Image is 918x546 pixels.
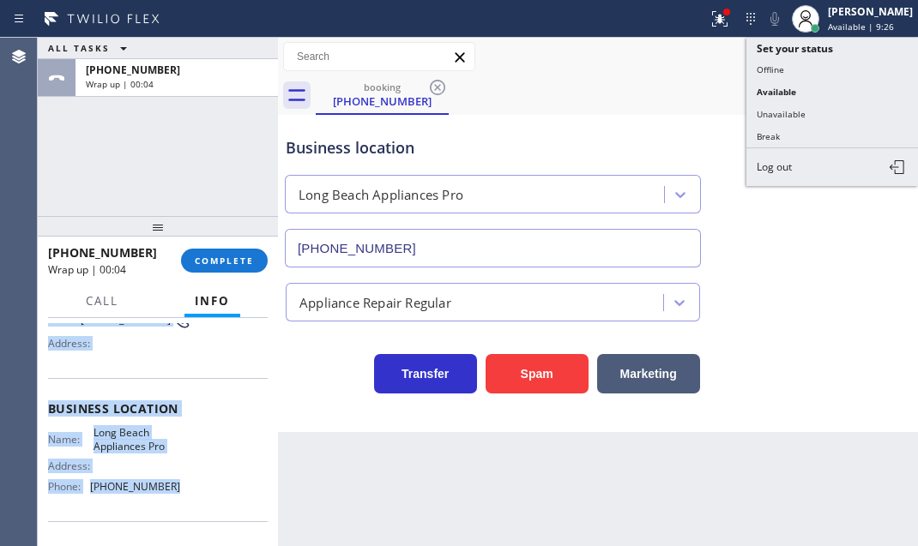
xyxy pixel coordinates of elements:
button: ALL TASKS [38,38,144,58]
span: Long Beach Appliances Pro [94,426,179,453]
span: Call [86,293,118,309]
div: Business location [286,136,700,159]
div: Long Beach Appliances Pro [299,185,463,205]
div: Appliance Repair Regular [299,292,451,312]
span: Available | 9:26 [828,21,894,33]
button: Spam [486,354,589,393]
span: Wrap up | 00:04 [48,262,126,277]
button: Marketing [597,354,700,393]
input: Search [284,43,474,70]
div: booking [317,81,447,93]
span: [PHONE_NUMBER] [90,480,180,493]
span: ALL TASKS [48,42,110,54]
button: COMPLETE [181,249,268,273]
span: Info [195,293,230,309]
button: Mute [763,7,787,31]
div: [PERSON_NAME] [828,4,913,19]
button: Info [184,285,240,318]
span: [PHONE_NUMBER] [48,244,157,261]
button: Call [75,285,129,318]
span: Name: [48,433,94,446]
span: Address: [48,337,94,350]
button: Transfer [374,354,477,393]
span: Phone: [48,480,90,493]
span: Address: [48,459,94,472]
span: Wrap up | 00:04 [86,78,154,90]
div: [PHONE_NUMBER] [317,93,447,109]
span: [PHONE_NUMBER] [86,63,180,77]
input: Phone Number [285,229,701,267]
div: (562) 832-5415 [317,76,447,113]
span: [PHONE_NUMBER] [81,313,171,326]
span: COMPLETE [195,255,254,267]
span: Business location [48,400,268,417]
span: Phone: [48,313,81,326]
